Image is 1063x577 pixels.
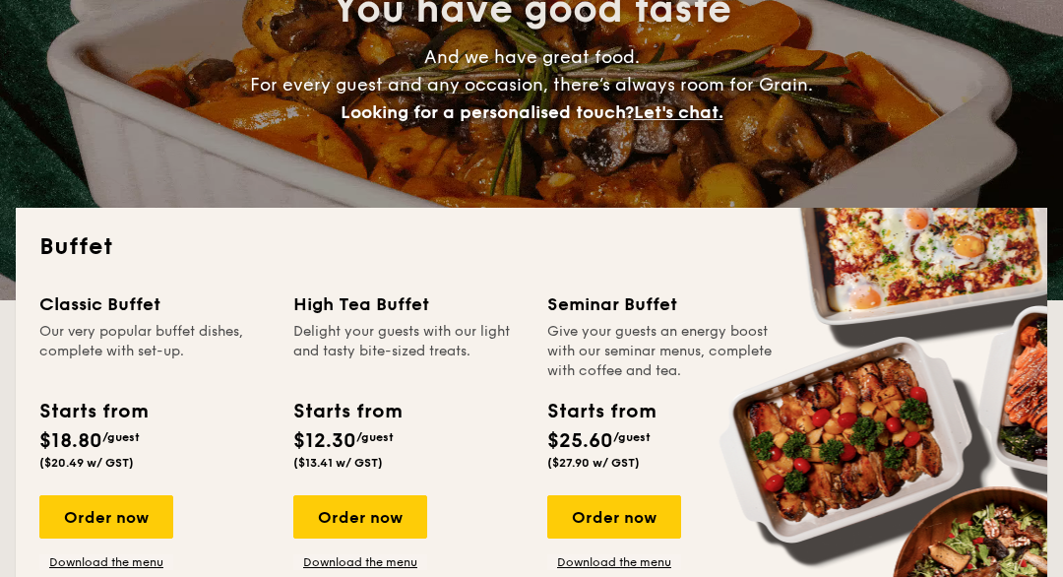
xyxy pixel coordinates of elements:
a: Download the menu [39,554,173,570]
div: Classic Buffet [39,290,270,318]
span: /guest [356,430,394,444]
div: High Tea Buffet [293,290,524,318]
span: $18.80 [39,429,102,453]
a: Download the menu [547,554,681,570]
div: Starts from [547,397,655,426]
span: Let's chat. [634,101,723,123]
div: Order now [293,495,427,539]
span: $12.30 [293,429,356,453]
div: Order now [547,495,681,539]
div: Seminar Buffet [547,290,778,318]
div: Starts from [293,397,401,426]
h2: Buffet [39,231,1024,263]
span: ($27.90 w/ GST) [547,456,640,470]
span: ($13.41 w/ GST) [293,456,383,470]
div: Give your guests an energy boost with our seminar menus, complete with coffee and tea. [547,322,778,381]
div: Delight your guests with our light and tasty bite-sized treats. [293,322,524,381]
div: Order now [39,495,173,539]
span: ($20.49 w/ GST) [39,456,134,470]
div: Our very popular buffet dishes, complete with set-up. [39,322,270,381]
div: Starts from [39,397,147,426]
span: $25.60 [547,429,613,453]
span: /guest [102,430,140,444]
a: Download the menu [293,554,427,570]
span: /guest [613,430,651,444]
